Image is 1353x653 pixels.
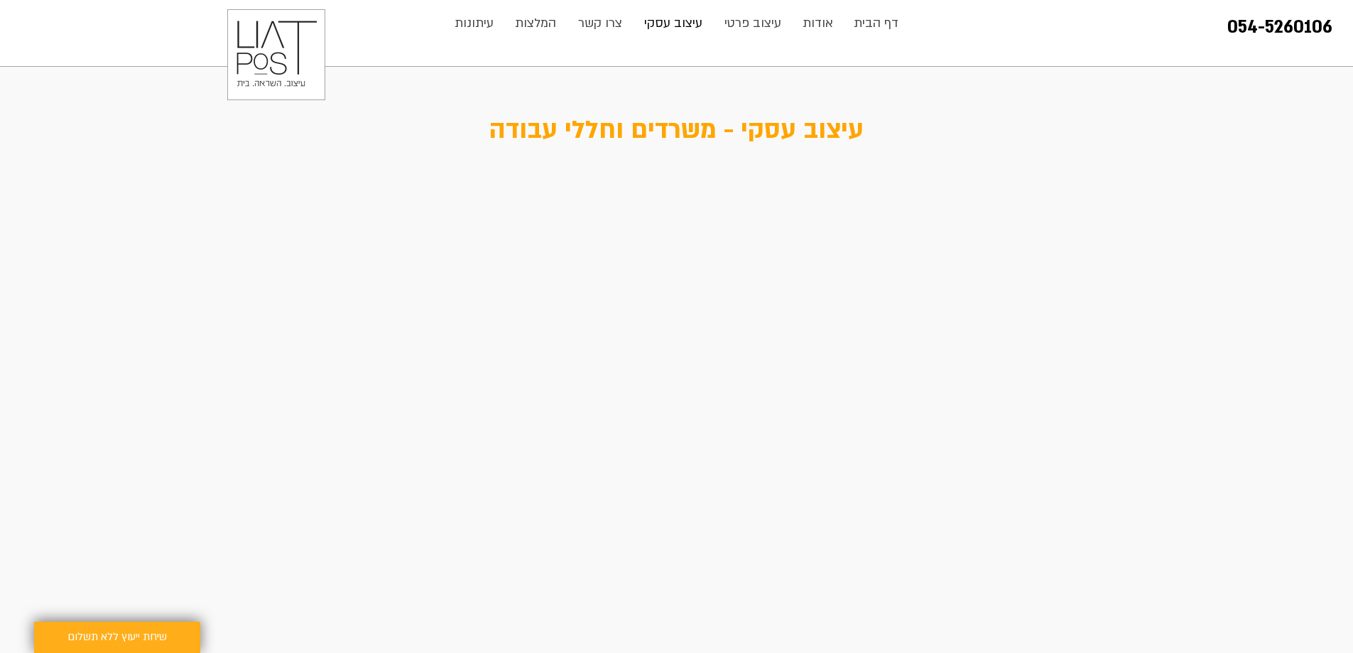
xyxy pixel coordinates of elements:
[485,109,868,151] h1: עיצוב עסקי - משרדים וחללי עבודה
[793,9,844,38] a: אודות
[634,9,714,38] a: עיצוב עסקי
[717,9,788,38] p: עיצוב פרטי
[567,9,634,38] a: צרו קשר
[443,9,910,38] nav: אתר
[508,9,563,38] p: המלצות
[444,9,504,38] a: עיתונות
[67,629,167,646] span: שיחת ייעוץ ללא תשלום
[637,9,710,38] p: עיצוב עסקי
[844,9,909,38] a: דף הבית
[504,9,567,38] a: המלצות
[847,9,906,38] p: דף הבית
[571,9,629,38] p: צרו קשר
[447,9,501,38] p: עיתונות
[1227,16,1332,39] a: 054-5260106
[34,622,200,653] a: שיחת ייעוץ ללא תשלום
[714,9,793,38] a: עיצוב פרטי
[795,9,840,38] p: אודות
